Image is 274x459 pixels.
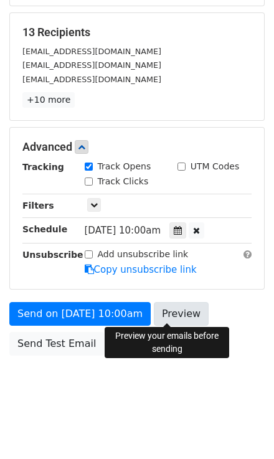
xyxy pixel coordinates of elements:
[22,92,75,108] a: +10 more
[22,140,252,154] h5: Advanced
[22,26,252,39] h5: 13 Recipients
[22,201,54,211] strong: Filters
[22,162,64,172] strong: Tracking
[9,332,104,356] a: Send Test Email
[22,75,161,84] small: [EMAIL_ADDRESS][DOMAIN_NAME]
[9,302,151,326] a: Send on [DATE] 10:00am
[191,160,239,173] label: UTM Codes
[98,248,189,261] label: Add unsubscribe link
[154,302,209,326] a: Preview
[98,160,151,173] label: Track Opens
[212,399,274,459] iframe: Chat Widget
[22,47,161,56] small: [EMAIL_ADDRESS][DOMAIN_NAME]
[105,327,229,358] div: Preview your emails before sending
[98,175,149,188] label: Track Clicks
[85,225,161,236] span: [DATE] 10:00am
[22,60,161,70] small: [EMAIL_ADDRESS][DOMAIN_NAME]
[22,224,67,234] strong: Schedule
[22,250,83,260] strong: Unsubscribe
[85,264,197,275] a: Copy unsubscribe link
